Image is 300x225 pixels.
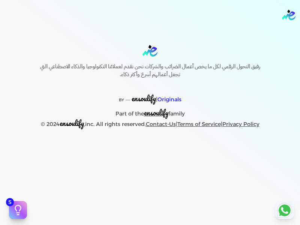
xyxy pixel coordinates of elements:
a: Terms of Service [177,121,221,127]
a: ensoulify [144,110,168,117]
img: logo [142,45,157,57]
button: 5 [9,201,27,219]
span: BY [119,97,124,102]
p: © 2024 ,inc. All rights reserved. | | [24,118,276,129]
span: 5 [6,198,14,206]
span: Originals [157,96,181,103]
a: Contact-Us [146,121,176,127]
a: Privacy Policy [222,121,259,127]
p: | [24,85,276,105]
sup: __ [126,96,130,100]
img: logo [282,10,295,20]
span: ensoulify [132,93,156,104]
p: Part of the family [24,105,276,119]
h6: رفيق التحول الرقمي لكل ما يخص أعمال الضرائب والشركات نحن نقدم لعملائنا التكنولوجيا والذكاء الاصطن... [24,63,276,79]
span: ensoulify [60,117,84,129]
span: ensoulify [144,107,168,118]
